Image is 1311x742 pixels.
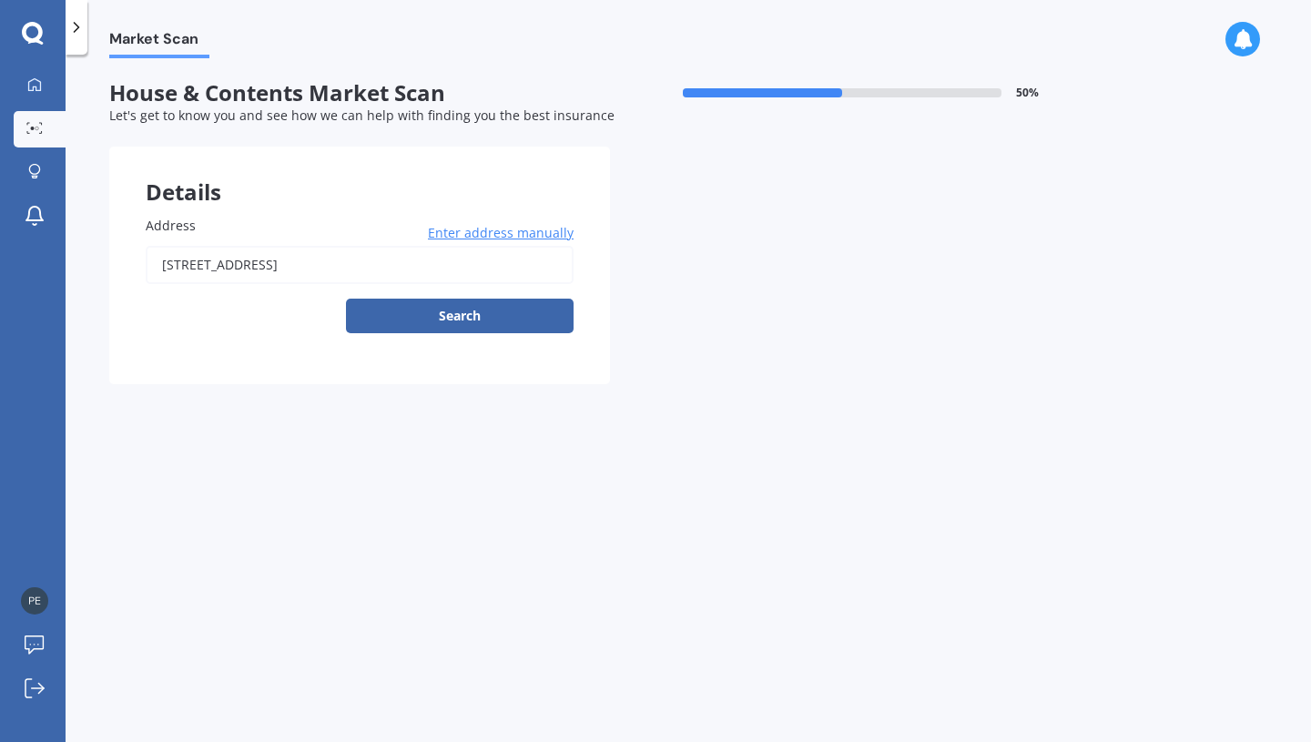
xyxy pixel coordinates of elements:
input: Enter address [146,246,574,284]
span: Address [146,217,196,234]
div: Details [109,147,610,201]
span: 50 % [1016,86,1039,99]
span: Let's get to know you and see how we can help with finding you the best insurance [109,107,615,124]
button: Search [346,299,574,333]
span: Market Scan [109,30,209,55]
img: be5bfa1421ea5e21453144ed98c5ee8e [21,587,48,615]
span: House & Contents Market Scan [109,80,610,107]
span: Enter address manually [428,224,574,242]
